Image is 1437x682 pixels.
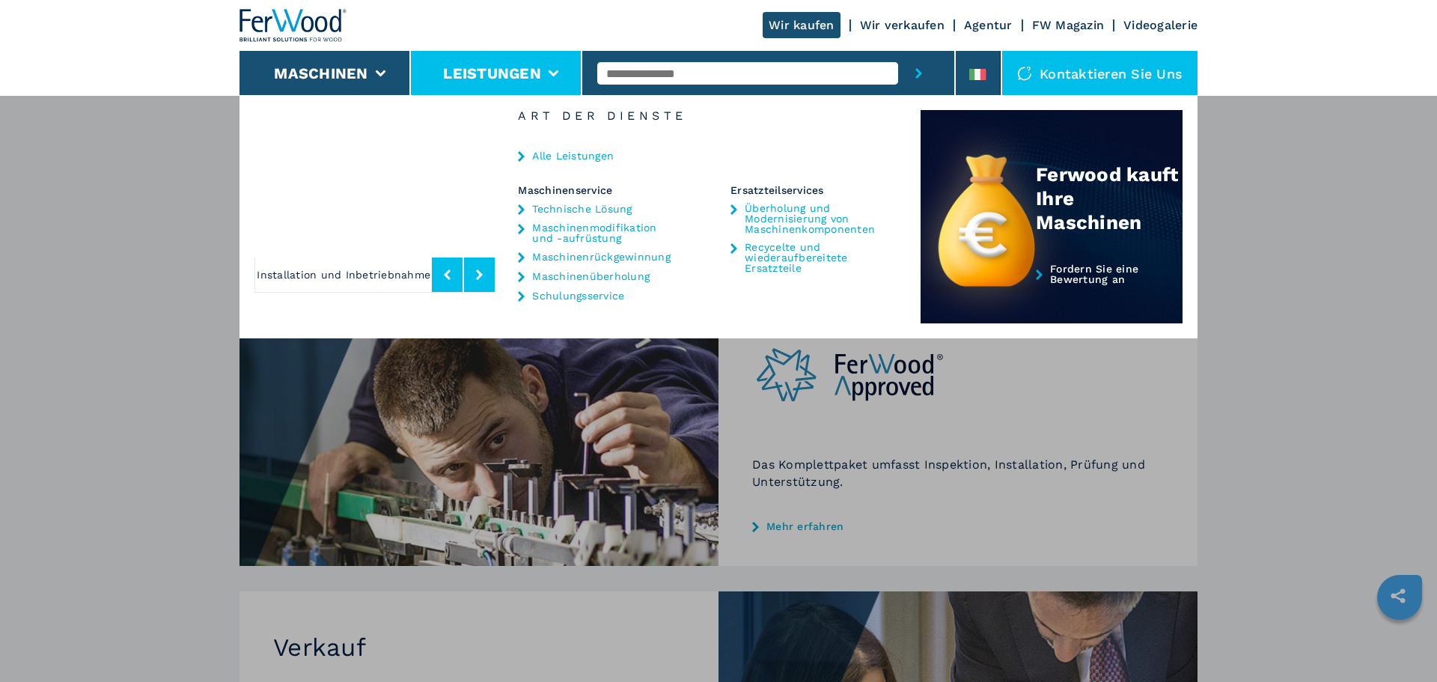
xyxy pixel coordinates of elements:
[532,270,650,282] font: Maschinenüberholung
[532,290,624,301] a: Schulungsservice
[745,242,885,273] a: Recycelte und wiederaufbereitete Ersatzteile
[1040,66,1183,82] font: Kontaktieren Sie uns
[1017,66,1032,81] img: Kontaktieren Sie uns
[532,150,614,162] font: Alle Leistungen
[532,203,632,215] font: Technische Lösung
[532,204,632,214] a: Technische Lösung
[763,12,840,38] a: Wir kaufen
[1123,18,1197,32] a: Videogalerie
[532,290,624,302] font: Schulungsservice
[254,110,495,260] img: image
[518,109,686,123] font: Art der Dienste
[745,202,875,235] font: Überholung und Modernisierung von Maschinenkomponenten
[1036,163,1178,234] font: Ferwood kauft Ihre Maschinen
[532,251,671,263] font: Maschinenrückgewinnung
[257,269,430,281] font: Installation und Inbetriebnahme
[769,18,835,32] font: Wir kaufen
[495,110,736,260] img: image
[745,203,885,234] a: Überholung und Modernisierung von Maschinenkomponenten
[532,252,671,262] a: Maschinenrückgewinnung
[532,271,650,281] a: Maschinenüberholung
[730,184,824,196] font: Ersatzteilservices
[860,18,945,32] a: Wir verkaufen
[898,51,939,96] button: Senden-Button
[443,64,541,82] button: Leistungen
[964,18,1013,32] a: Agentur
[532,222,672,243] a: Maschinenmodifikation und -aufrüstung
[532,222,656,244] font: Maschinenmodifikation und -aufrüstung
[921,264,1183,324] a: Fordern Sie eine Bewertung an
[239,9,347,42] img: Ferwood
[274,64,367,82] button: Maschinen
[532,150,614,161] a: Alle Leistungen
[745,241,848,274] font: Recycelte und wiederaufbereitete Ersatzteile
[1050,263,1138,285] font: Fordern Sie eine Bewertung an
[1032,18,1105,32] a: FW Magazin
[518,184,612,196] font: Maschinenservice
